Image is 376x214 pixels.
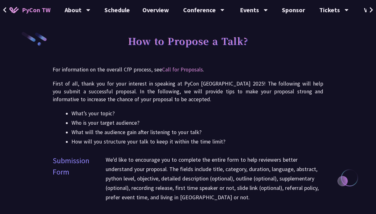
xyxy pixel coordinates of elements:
h1: How to Propose a Talk? [128,31,248,50]
h2: Submission Form [53,155,96,178]
span: PyCon TW [22,5,50,15]
p: For information on the overall CfP process, see . [53,66,323,74]
li: What will the audience gain after listening to your talk? [71,128,323,136]
p: First of all, thank you for your interest in speaking at PyCon [GEOGRAPHIC_DATA] 2025! The follow... [53,80,323,103]
li: How will you structure your talk to keep it within the time limit? [71,138,323,146]
img: Home icon of PyCon TW 2025 [9,7,19,13]
a: Call for Proposals [162,66,203,73]
a: PyCon TW [3,2,57,18]
li: What’s your topic? [71,110,323,117]
p: We'd like to encourage you to complete the entire form to help reviewers better understand your p... [106,155,323,202]
li: Who is your target audience? [71,119,323,127]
